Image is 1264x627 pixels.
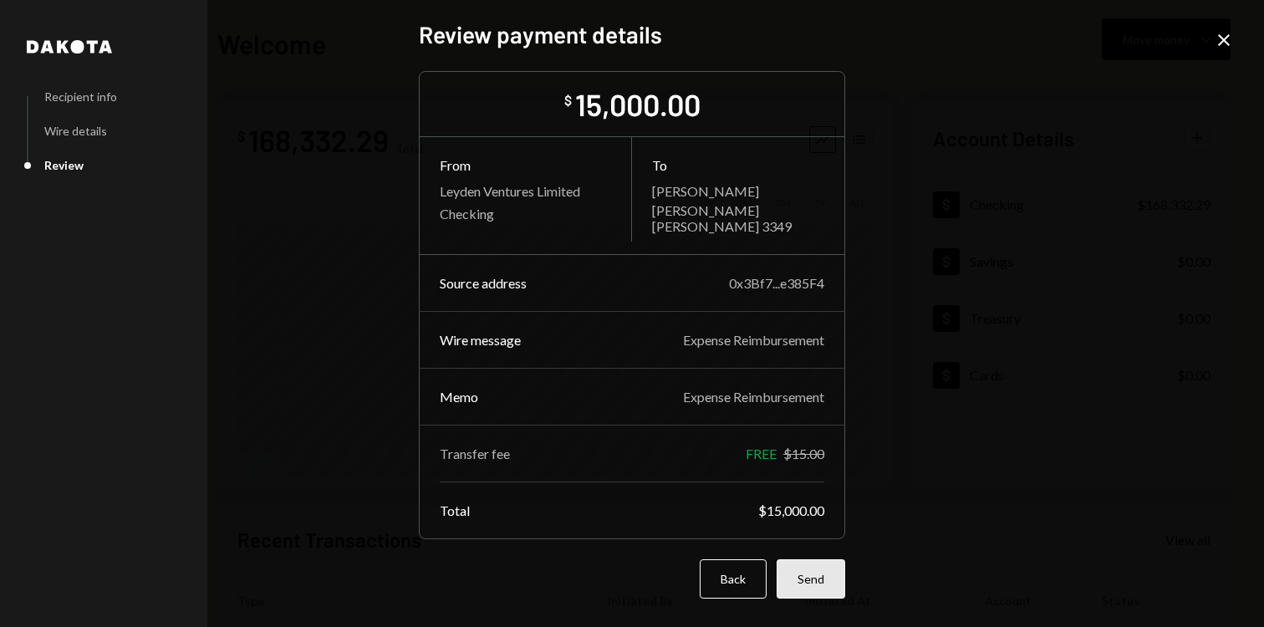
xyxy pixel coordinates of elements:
h2: Review payment details [419,18,845,51]
div: Wire details [44,124,107,138]
div: Leyden Ventures Limited [440,183,611,199]
button: Send [777,559,845,599]
div: $ [564,92,572,109]
div: Checking [440,206,611,222]
div: [PERSON_NAME] [PERSON_NAME] 3349 [652,202,824,234]
div: Total [440,502,470,518]
div: To [652,157,824,173]
button: Back [700,559,767,599]
div: Recipient info [44,89,117,104]
div: Source address [440,275,527,291]
div: Transfer fee [440,446,510,461]
div: 0x3Bf7...e385F4 [729,275,824,291]
div: Expense Reimbursement [683,389,824,405]
div: [PERSON_NAME] [652,183,824,199]
div: Memo [440,389,478,405]
div: $15,000.00 [758,502,824,518]
div: FREE [746,446,777,461]
div: Wire message [440,332,521,348]
div: Review [44,158,84,172]
div: From [440,157,611,173]
div: 15,000.00 [575,85,701,123]
div: Expense Reimbursement [683,332,824,348]
div: $15.00 [783,446,824,461]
